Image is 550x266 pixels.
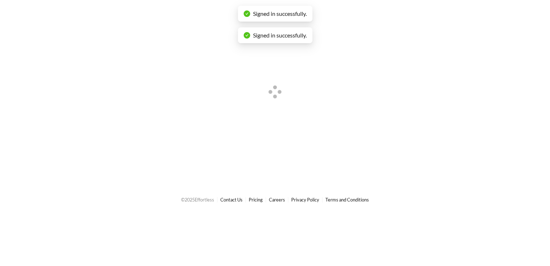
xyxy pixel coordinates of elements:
[269,197,285,203] a: Careers
[220,197,243,203] a: Contact Us
[181,197,214,203] span: © 2025 Effortless
[244,32,250,39] span: check-circle
[249,197,263,203] a: Pricing
[244,10,250,17] span: check-circle
[291,197,319,203] a: Privacy Policy
[253,10,307,17] span: Signed in successfully.
[325,197,369,203] a: Terms and Conditions
[253,32,307,39] span: Signed in successfully.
